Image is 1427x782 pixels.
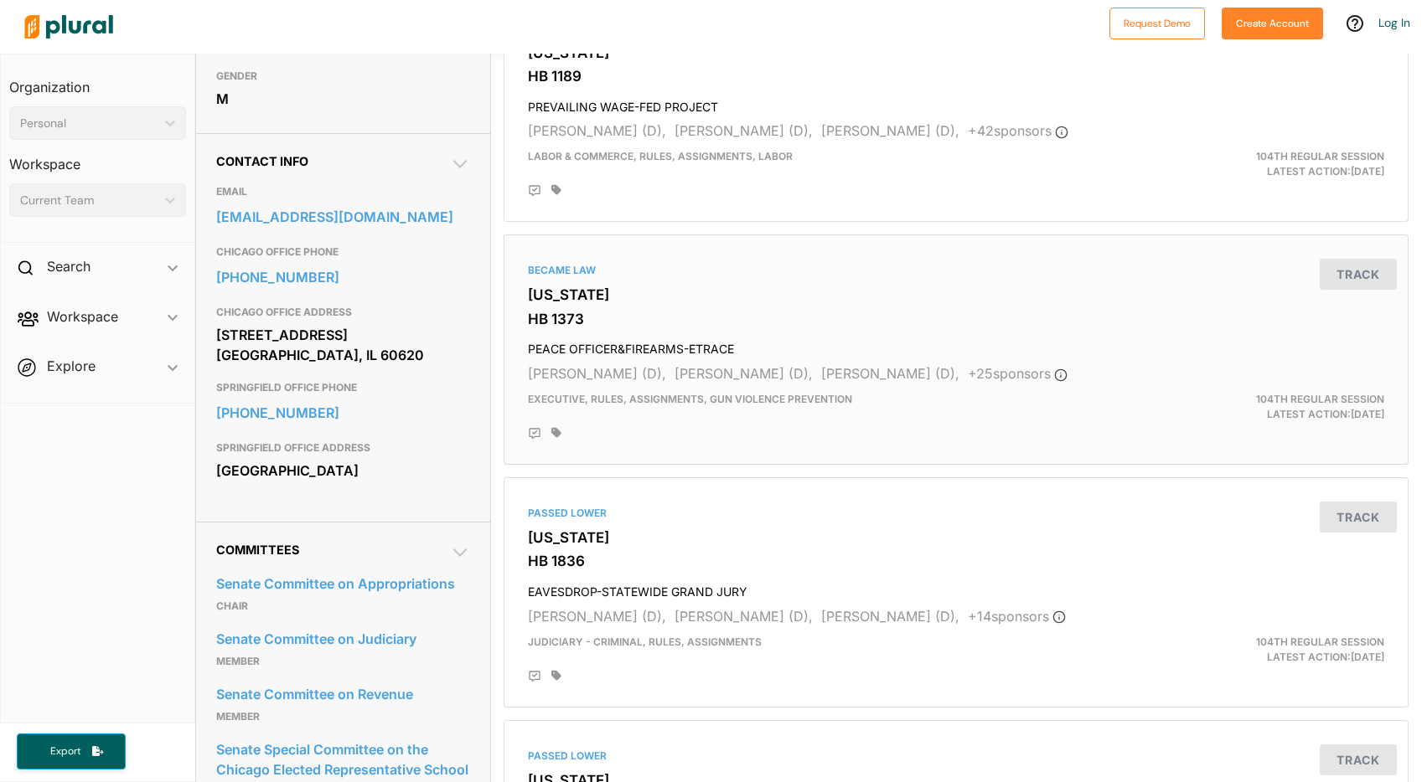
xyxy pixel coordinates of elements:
[821,122,959,139] span: [PERSON_NAME] (D),
[216,682,469,707] a: Senate Committee on Revenue
[528,365,666,382] span: [PERSON_NAME] (D),
[528,608,666,625] span: [PERSON_NAME] (D),
[528,184,541,198] div: Add Position Statement
[528,286,1384,303] h3: [US_STATE]
[216,302,469,322] h3: CHICAGO OFFICE ADDRESS
[1320,744,1397,775] button: Track
[20,115,158,132] div: Personal
[1320,259,1397,290] button: Track
[47,257,90,275] h2: Search
[821,608,959,625] span: [PERSON_NAME] (D),
[216,242,469,262] h3: CHICAGO OFFICE PHONE
[528,529,1384,546] h3: [US_STATE]
[675,608,813,625] span: [PERSON_NAME] (D),
[216,322,469,368] div: [STREET_ADDRESS] [GEOGRAPHIC_DATA], IL 60620
[39,744,92,759] span: Export
[821,365,959,382] span: [PERSON_NAME] (D),
[528,553,1384,569] h3: HB 1836
[528,749,1384,764] div: Passed Lower
[1103,149,1397,179] div: Latest Action: [DATE]
[216,543,299,557] span: Committees
[528,311,1384,327] h3: HB 1373
[9,140,186,177] h3: Workspace
[528,150,793,162] span: Labor & Commerce, Rules, Assignments, Labor
[1256,393,1384,405] span: 104th Regular Session
[1222,8,1323,39] button: Create Account
[528,427,541,440] div: Add Position Statement
[216,571,469,596] a: Senate Committee on Appropriations
[551,427,561,439] div: Add tags
[20,192,158,209] div: Current Team
[528,334,1384,357] h4: PEACE OFFICER&FIREARMS-ETRACE
[528,393,852,405] span: Executive, Rules, Assignments, Gun Violence Prevention
[17,733,126,769] button: Export
[968,122,1068,139] span: + 42 sponsor s
[968,608,1066,625] span: + 14 sponsor s
[216,707,469,727] p: Member
[216,400,469,425] a: [PHONE_NUMBER]
[528,670,541,683] div: Add Position Statement
[216,596,469,616] p: Chair
[1109,8,1205,39] button: Request Demo
[216,154,308,168] span: Contact Info
[9,63,186,100] h3: Organization
[528,68,1384,85] h3: HB 1189
[675,365,813,382] span: [PERSON_NAME] (D),
[1378,15,1410,30] a: Log In
[216,86,469,111] div: M
[528,635,762,648] span: Judiciary - Criminal, Rules, Assignments
[528,122,666,139] span: [PERSON_NAME] (D),
[216,458,469,483] div: [GEOGRAPHIC_DATA]
[216,378,469,398] h3: SPRINGFIELD OFFICE PHONE
[528,92,1384,115] h4: PREVAILING WAGE-FED PROJECT
[1256,635,1384,648] span: 104th Regular Session
[216,66,469,86] h3: GENDER
[216,182,469,202] h3: EMAIL
[528,263,1384,278] div: Became Law
[216,265,469,290] a: [PHONE_NUMBER]
[551,670,561,682] div: Add tags
[1109,13,1205,31] a: Request Demo
[216,438,469,458] h3: SPRINGFIELD OFFICE ADDRESS
[528,577,1384,599] h4: EAVESDROP-STATEWIDE GRAND JURY
[216,651,469,671] p: Member
[968,365,1068,382] span: + 25 sponsor s
[1256,150,1384,162] span: 104th Regular Session
[528,506,1384,521] div: Passed Lower
[1103,635,1397,665] div: Latest Action: [DATE]
[1103,392,1397,422] div: Latest Action: [DATE]
[216,204,469,229] a: [EMAIL_ADDRESS][DOMAIN_NAME]
[675,122,813,139] span: [PERSON_NAME] (D),
[1320,502,1397,532] button: Track
[551,184,561,196] div: Add tags
[216,626,469,651] a: Senate Committee on Judiciary
[1222,13,1323,31] a: Create Account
